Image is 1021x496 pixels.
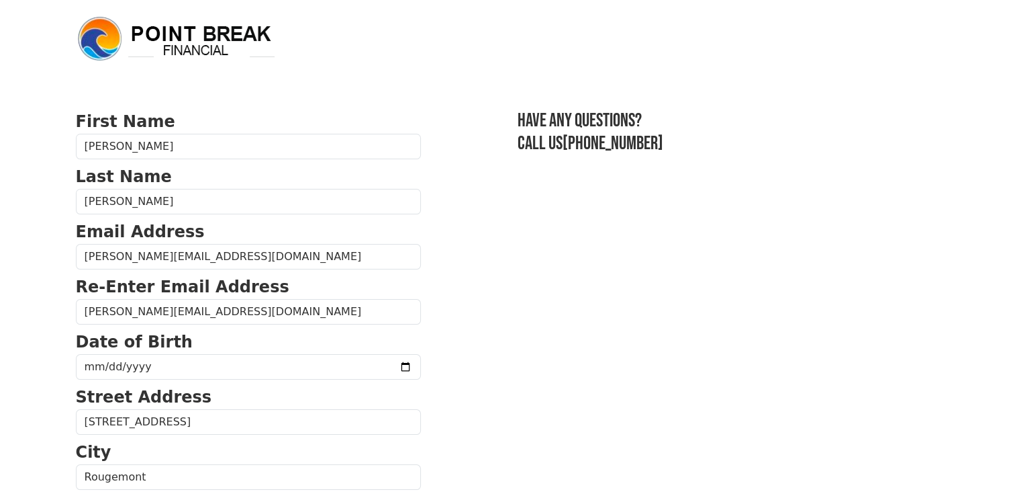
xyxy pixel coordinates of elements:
input: Email Address [76,244,421,270]
strong: Street Address [76,388,212,407]
input: City [76,464,421,490]
strong: First Name [76,112,175,131]
strong: Date of Birth [76,333,193,352]
strong: Email Address [76,222,205,241]
h3: Have any questions? [518,110,946,132]
a: [PHONE_NUMBER] [563,132,663,155]
h3: Call us [518,132,946,155]
strong: Last Name [76,167,172,186]
strong: City [76,443,111,462]
input: Last Name [76,189,421,214]
input: Street Address [76,409,421,435]
input: First Name [76,134,421,159]
strong: Re-Enter Email Address [76,278,289,296]
img: logo.png [76,15,277,63]
input: Re-Enter Email Address [76,299,421,325]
